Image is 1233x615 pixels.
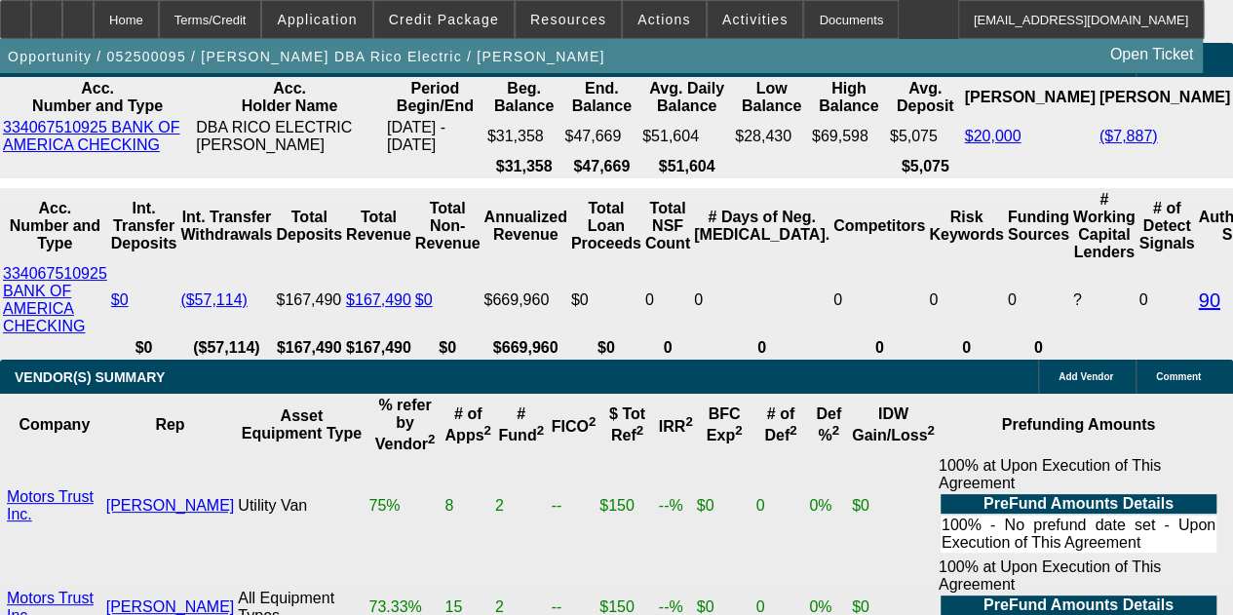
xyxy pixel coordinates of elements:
[530,12,606,27] span: Resources
[345,190,412,262] th: Total Revenue
[570,264,642,336] td: $0
[644,190,691,262] th: Sum of the Total NSF Count and Total Overdraft Fee Count from Ocrolus
[483,291,566,309] div: $669,960
[414,338,482,358] th: $0
[808,456,849,556] td: 0%
[237,456,366,556] td: Utility Van
[277,12,357,27] span: Application
[2,79,193,116] th: Acc. Number and Type
[928,190,1004,262] th: Risk Keywords
[735,423,742,438] sup: 2
[179,338,273,358] th: ($57,114)
[443,456,491,556] td: 8
[482,190,567,262] th: Annualized Revenue
[641,79,732,116] th: Avg. Daily Balance
[964,128,1021,144] a: $20,000
[889,157,962,176] th: $5,075
[1007,264,1070,336] td: 0
[889,79,962,116] th: Avg. Deposit
[275,264,343,336] td: $167,490
[832,338,926,358] th: 0
[941,516,1216,553] td: 100% - No prefund date set - Upon Execution of This Agreement
[641,118,732,155] td: $51,604
[1007,190,1070,262] th: Funding Sources
[486,157,562,176] th: $31,358
[111,291,129,308] a: $0
[1073,291,1082,308] span: Refresh to pull Number of Working Capital Lenders
[563,157,639,176] th: $47,669
[563,79,639,116] th: End. Balance
[483,423,490,438] sup: 2
[3,265,107,334] a: 334067510925 BANK OF AMERICA CHECKING
[2,190,108,262] th: Acc. Number and Type
[1156,371,1201,382] span: Comment
[552,418,597,435] b: FICO
[110,338,178,358] th: $0
[928,264,1004,336] td: 0
[494,456,549,556] td: 2
[7,488,94,522] a: Motors Trust Inc.
[589,414,596,429] sup: 2
[852,405,935,443] b: IDW Gain/Loss
[386,118,484,155] td: [DATE] - [DATE]
[598,456,656,556] td: $150
[367,456,442,556] td: 75%
[15,369,165,385] span: VENDOR(S) SUMMARY
[832,264,926,336] td: 0
[927,423,934,438] sup: 2
[983,495,1174,512] b: PreFund Amounts Details
[693,190,830,262] th: # Days of Neg. [MEDICAL_DATA].
[179,190,273,262] th: Int. Transfer Withdrawals
[262,1,371,38] button: Application
[790,423,796,438] sup: 2
[637,12,691,27] span: Actions
[1138,190,1196,262] th: # of Detect Signals
[482,338,567,358] th: $669,960
[983,596,1174,613] b: PreFund Amounts Details
[659,418,693,435] b: IRR
[1002,416,1156,433] b: Prefunding Amounts
[498,405,544,443] b: # Fund
[563,118,639,155] td: $47,669
[106,497,235,514] a: [PERSON_NAME]
[444,405,490,443] b: # of Apps
[1099,128,1158,144] a: ($7,887)
[1198,289,1219,311] a: 90
[275,190,343,262] th: Total Deposits
[195,118,384,155] td: DBA RICO ELECTRIC [PERSON_NAME]
[609,405,645,443] b: $ Tot Ref
[346,291,411,308] a: $167,490
[3,119,179,153] a: 334067510925 BANK OF AMERICA CHECKING
[486,79,562,116] th: Beg. Balance
[658,456,694,556] td: --%
[1059,371,1113,382] span: Add Vendor
[832,190,926,262] th: Competitors
[386,79,484,116] th: Period Begin/End
[963,79,1096,116] th: [PERSON_NAME]
[414,190,482,262] th: Total Non-Revenue
[693,264,830,336] td: 0
[110,190,178,262] th: Int. Transfer Deposits
[570,338,642,358] th: $0
[1098,79,1231,116] th: [PERSON_NAME]
[275,338,343,358] th: $167,490
[375,397,436,452] b: % refer by Vendor
[939,457,1218,555] div: 100% at Upon Execution of This Agreement
[811,118,887,155] td: $69,598
[19,416,90,433] b: Company
[1007,338,1070,358] th: 0
[754,456,806,556] td: 0
[685,414,692,429] sup: 2
[707,405,743,443] b: BFC Exp
[764,405,796,443] b: # of Def
[1102,38,1201,71] a: Open Ticket
[1138,264,1196,336] td: 0
[345,338,412,358] th: $167,490
[734,118,809,155] td: $28,430
[374,1,514,38] button: Credit Package
[570,190,642,262] th: Total Loan Proceeds
[623,1,706,38] button: Actions
[693,338,830,358] th: 0
[832,423,839,438] sup: 2
[428,432,435,446] sup: 2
